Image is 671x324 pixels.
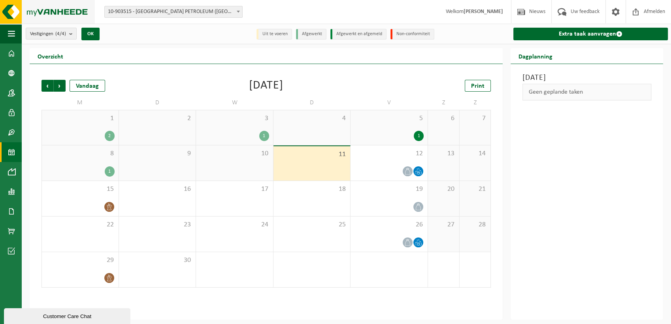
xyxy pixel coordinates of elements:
span: 18 [277,185,347,194]
span: 6 [432,114,455,123]
div: 2 [105,131,115,141]
strong: [PERSON_NAME] [464,9,503,15]
div: Geen geplande taken [522,84,651,100]
td: D [273,96,351,110]
td: Z [428,96,460,110]
td: V [351,96,428,110]
div: 1 [414,131,424,141]
td: W [196,96,273,110]
span: 27 [432,220,455,229]
div: 1 [105,166,115,177]
span: 10 [200,149,269,158]
span: 17 [200,185,269,194]
a: Extra taak aanvragen [513,28,668,40]
button: OK [81,28,100,40]
span: 1 [46,114,115,123]
li: Afgewerkt en afgemeld [330,29,386,40]
span: 30 [123,256,192,265]
span: 13 [432,149,455,158]
span: 9 [123,149,192,158]
span: 12 [354,149,424,158]
span: Volgende [54,80,66,92]
a: Print [465,80,491,92]
td: D [119,96,196,110]
td: M [41,96,119,110]
li: Afgewerkt [296,29,326,40]
div: Vandaag [70,80,105,92]
span: 26 [354,220,424,229]
span: Vestigingen [30,28,66,40]
span: 19 [354,185,424,194]
span: 25 [277,220,347,229]
div: 1 [259,131,269,141]
span: 29 [46,256,115,265]
span: Print [471,83,484,89]
span: 22 [46,220,115,229]
count: (4/4) [55,31,66,36]
span: 28 [464,220,487,229]
span: Vorige [41,80,53,92]
h2: Overzicht [30,48,71,64]
h2: Dagplanning [511,48,560,64]
span: 23 [123,220,192,229]
span: 24 [200,220,269,229]
span: 21 [464,185,487,194]
span: 5 [354,114,424,123]
span: 4 [277,114,347,123]
span: 20 [432,185,455,194]
td: Z [460,96,491,110]
span: 15 [46,185,115,194]
span: 16 [123,185,192,194]
iframe: chat widget [4,307,132,324]
span: 2 [123,114,192,123]
li: Uit te voeren [256,29,292,40]
span: 14 [464,149,487,158]
span: 7 [464,114,487,123]
li: Non-conformiteit [390,29,434,40]
h3: [DATE] [522,72,651,84]
span: 10-903515 - KUWAIT PETROLEUM (BELGIUM) NV - ANTWERPEN [105,6,242,17]
span: 10-903515 - KUWAIT PETROLEUM (BELGIUM) NV - ANTWERPEN [104,6,243,18]
span: 11 [277,150,347,159]
button: Vestigingen(4/4) [26,28,77,40]
div: [DATE] [249,80,283,92]
span: 3 [200,114,269,123]
span: 8 [46,149,115,158]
